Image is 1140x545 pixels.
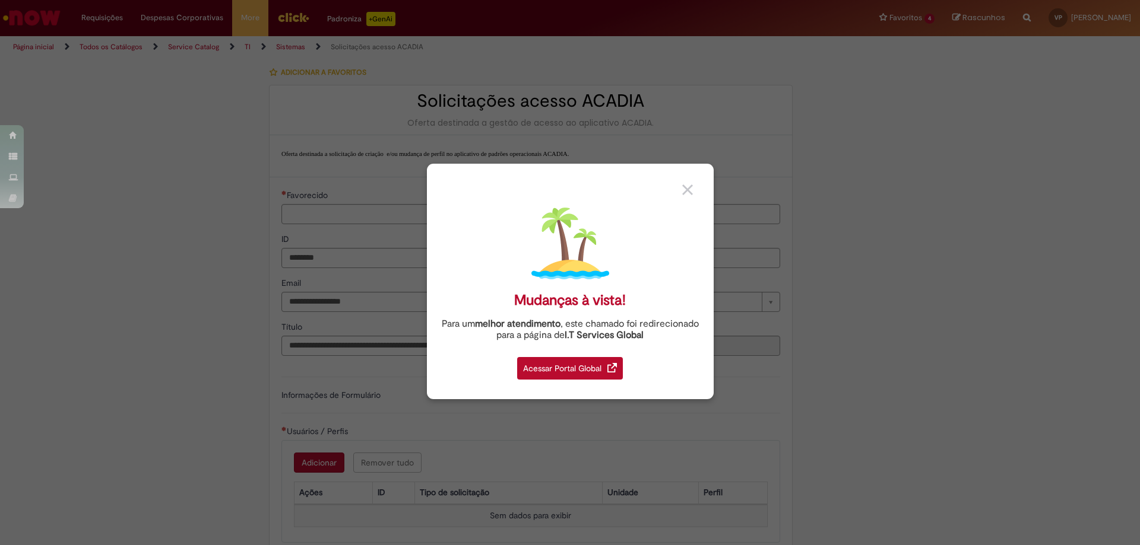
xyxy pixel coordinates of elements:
[517,350,623,380] a: Acessar Portal Global
[436,318,705,341] div: Para um , este chamado foi redirecionado para a página de
[517,357,623,380] div: Acessar Portal Global
[682,184,693,195] img: close_button_grey.png
[531,205,609,282] img: island.png
[514,292,626,309] div: Mudanças à vista!
[565,323,644,341] a: I.T Services Global
[475,318,560,330] strong: melhor atendimento
[607,363,617,372] img: redirect_link.png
